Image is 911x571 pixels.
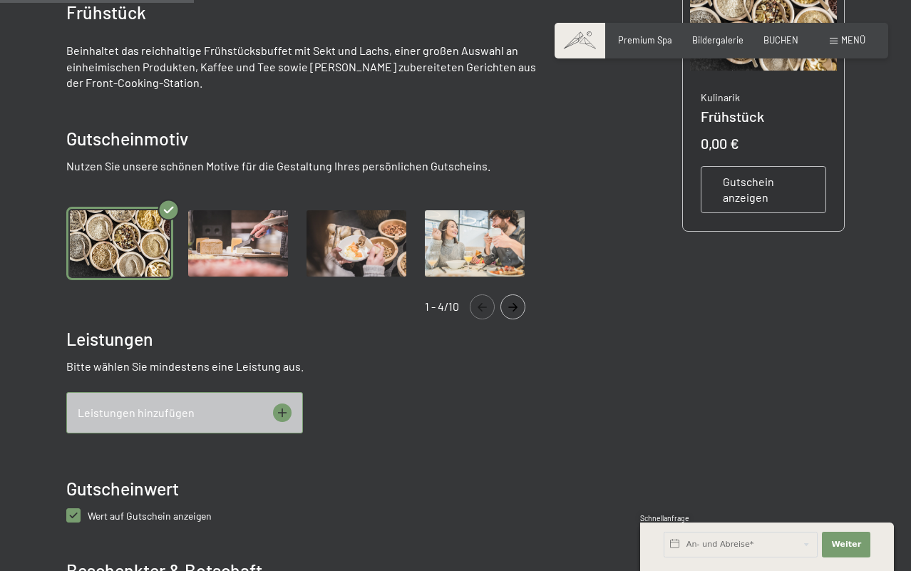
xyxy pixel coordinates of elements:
span: Schnellanfrage [640,514,689,523]
button: Weiter [822,532,870,557]
span: Weiter [831,539,861,550]
a: Bildergalerie [692,34,743,46]
span: Menü [841,34,865,46]
a: BUCHEN [763,34,798,46]
a: Premium Spa [618,34,672,46]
